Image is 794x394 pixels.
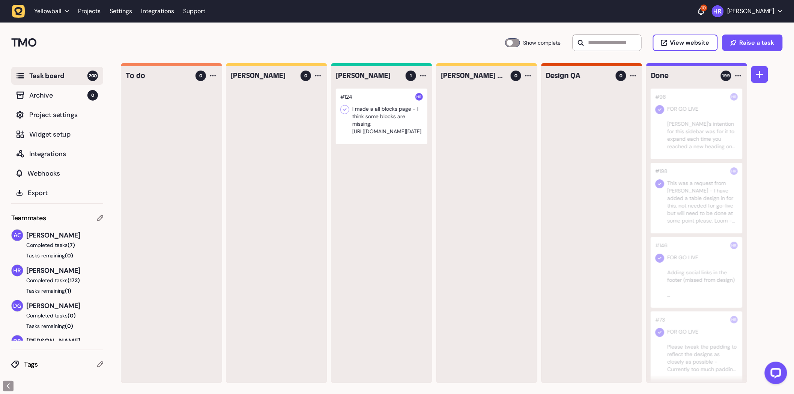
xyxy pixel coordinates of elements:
[653,35,718,51] button: View website
[68,242,75,248] span: (7)
[712,5,724,17] img: Harry Robinson
[731,93,738,101] img: Harry Robinson
[11,277,97,284] button: Completed tasks(172)
[11,125,103,143] button: Widget setup
[11,287,103,295] button: Tasks remaining(1)
[740,40,774,46] span: Raise a task
[26,265,103,276] span: [PERSON_NAME]
[728,8,774,15] p: [PERSON_NAME]
[12,230,23,241] img: Ameet Chohan
[336,71,400,81] h4: Harry
[29,110,98,120] span: Project settings
[11,184,103,202] button: Export
[11,164,103,182] button: Webhooks
[11,86,103,104] button: Archive0
[731,242,738,249] img: Harry Robinson
[12,5,74,18] button: Yellowball
[126,71,190,81] h4: To do
[65,323,73,329] span: (0)
[87,71,98,81] span: 200
[12,265,23,276] img: Harry Robinson
[11,213,46,223] span: Teammates
[28,188,98,198] span: Export
[12,300,23,311] img: David Groombridge
[29,90,87,101] span: Archive
[415,93,423,101] img: Harry Robinson
[514,72,517,79] span: 0
[722,35,783,51] button: Raise a task
[701,5,707,11] div: 10
[29,129,98,140] span: Widget setup
[141,5,174,18] a: Integrations
[712,5,782,17] button: [PERSON_NAME]
[670,40,710,46] span: View website
[68,277,80,284] span: (172)
[410,72,412,79] span: 1
[78,5,101,18] a: Projects
[731,167,738,175] img: Harry Robinson
[441,71,505,81] h4: Ameet to check
[11,145,103,163] button: Integrations
[759,359,790,390] iframe: LiveChat chat widget
[304,72,307,79] span: 0
[65,252,73,259] span: (0)
[68,312,76,319] span: (0)
[34,8,62,15] span: Yellowball
[26,301,103,311] span: [PERSON_NAME]
[110,5,132,18] a: Settings
[11,322,103,330] button: Tasks remaining(0)
[11,312,97,319] button: Completed tasks(0)
[26,230,103,241] span: [PERSON_NAME]
[722,72,730,79] span: 199
[620,72,623,79] span: 0
[11,67,103,85] button: Task board200
[11,34,505,52] h2: TMO
[29,71,87,81] span: Task board
[27,168,98,179] span: Webhooks
[29,149,98,159] span: Integrations
[183,8,205,15] a: Support
[11,252,103,259] button: Tasks remaining(0)
[546,71,611,81] h4: Design QA
[24,359,97,370] span: Tags
[26,336,103,346] span: [PERSON_NAME]
[65,287,71,294] span: (1)
[523,38,561,47] span: Show complete
[12,335,23,347] img: Dan Pearson
[199,72,202,79] span: 0
[651,71,716,81] h4: Done
[731,316,738,323] img: Harry Robinson
[11,241,97,249] button: Completed tasks(7)
[11,106,103,124] button: Project settings
[231,71,295,81] h4: Tom
[87,90,98,101] span: 0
